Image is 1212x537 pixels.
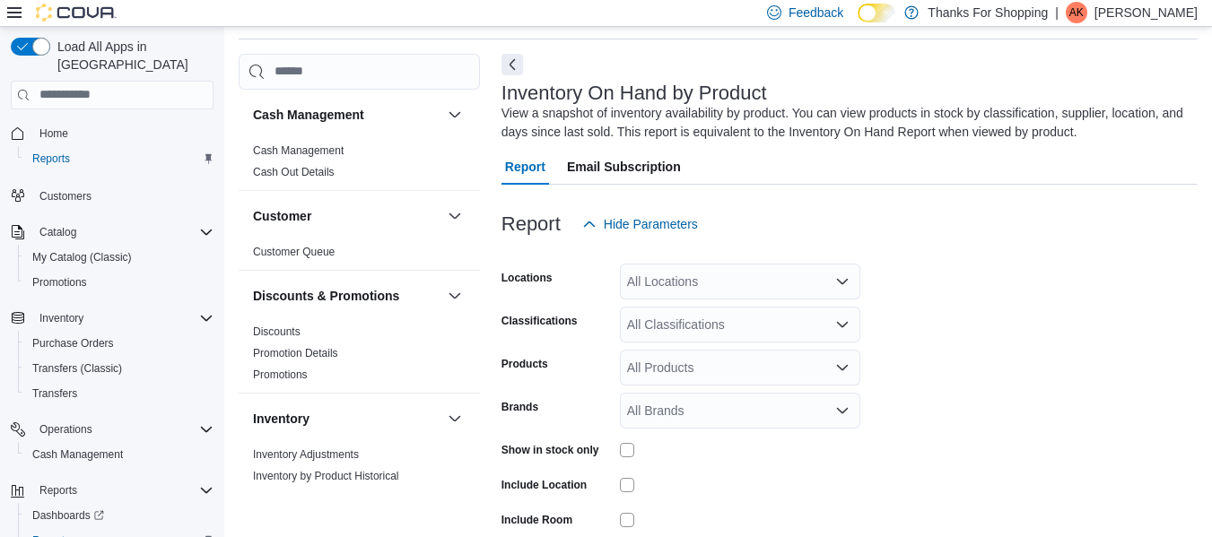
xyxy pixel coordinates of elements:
span: Promotions [253,368,308,382]
span: Reports [39,483,77,498]
a: Promotions [253,368,308,381]
a: Customer Queue [253,246,335,258]
span: Reports [25,148,214,169]
button: Discounts & Promotions [253,287,440,305]
a: Cash Management [25,444,130,465]
button: Reports [18,146,221,171]
button: Open list of options [835,360,850,375]
span: Cash Management [253,143,344,158]
span: Transfers (Classic) [25,358,214,379]
button: Inventory [253,410,440,428]
button: Reports [4,478,221,503]
button: Open list of options [835,403,850,418]
a: Purchase Orders [25,333,121,354]
span: Inventory On Hand by Package [253,490,403,505]
a: Cash Management [253,144,344,157]
img: Cova [36,4,117,22]
span: Catalog [39,225,76,239]
span: Customers [32,184,214,206]
button: Catalog [32,221,83,243]
div: Customer [239,241,480,270]
button: Catalog [4,220,221,245]
span: Reports [32,480,214,501]
h3: Discounts & Promotions [253,287,399,305]
span: Cash Out Details [253,165,335,179]
a: Inventory by Product Historical [253,470,399,482]
span: My Catalog (Classic) [25,247,214,268]
a: Discounts [253,325,301,338]
button: Discounts & Promotions [444,285,466,307]
button: Hide Parameters [575,206,705,242]
button: Open list of options [835,274,850,289]
button: Customers [4,182,221,208]
button: Cash Management [18,442,221,467]
label: Locations [501,271,553,285]
span: Transfers [25,383,214,404]
button: Operations [4,417,221,442]
button: Operations [32,419,100,440]
button: Transfers [18,381,221,406]
div: Discounts & Promotions [239,321,480,393]
label: Products [501,357,548,371]
input: Dark Mode [858,4,895,22]
button: Promotions [18,270,221,295]
span: Purchase Orders [25,333,214,354]
span: Feedback [789,4,843,22]
a: Reports [25,148,77,169]
span: Discounts [253,325,301,339]
button: Reports [32,480,84,501]
span: Customers [39,189,92,204]
a: Dashboards [25,505,111,526]
span: Home [39,126,68,141]
a: Transfers [25,383,84,404]
span: Home [32,122,214,144]
span: Hide Parameters [604,215,698,233]
span: Promotion Details [253,346,338,360]
a: Customers [32,186,99,207]
button: Customer [253,207,440,225]
a: Inventory Adjustments [253,448,359,461]
p: | [1055,2,1059,23]
a: Home [32,123,75,144]
span: Operations [39,422,92,437]
label: Include Room [501,513,572,527]
label: Classifications [501,314,578,328]
button: Inventory [444,408,466,429]
h3: Inventory On Hand by Product [501,82,767,104]
button: Next [501,54,523,75]
span: Dashboards [25,505,214,526]
button: Inventory [4,306,221,331]
a: My Catalog (Classic) [25,247,139,268]
a: Transfers (Classic) [25,358,129,379]
span: Catalog [32,221,214,243]
span: Cash Management [32,447,123,462]
button: Cash Management [444,104,466,126]
button: Inventory [32,307,91,329]
span: Inventory by Product Historical [253,469,399,483]
span: Inventory Adjustments [253,447,359,462]
div: Anya Kinzel-Cadrin [1066,2,1087,23]
span: Promotions [32,275,87,290]
label: Show in stock only [501,443,599,457]
h3: Inventory [253,410,310,428]
span: Load All Apps in [GEOGRAPHIC_DATA] [50,38,214,74]
h3: Cash Management [253,106,364,124]
p: Thanks For Shopping [928,2,1048,23]
span: Inventory [39,311,83,325]
button: Home [4,120,221,146]
button: Customer [444,205,466,227]
span: Transfers [32,386,77,401]
h3: Customer [253,207,311,225]
span: Dashboards [32,508,104,523]
span: My Catalog (Classic) [32,250,132,264]
span: Customer Queue [253,245,335,259]
a: Promotion Details [253,347,338,359]
label: Include Location [501,478,587,492]
span: Reports [32,152,70,166]
span: Transfers (Classic) [32,361,122,376]
span: Promotions [25,272,214,293]
span: Dark Mode [858,22,859,23]
div: Cash Management [239,140,480,190]
div: View a snapshot of inventory availability by product. You can view products in stock by classific... [501,104,1189,142]
span: Inventory [32,307,214,329]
